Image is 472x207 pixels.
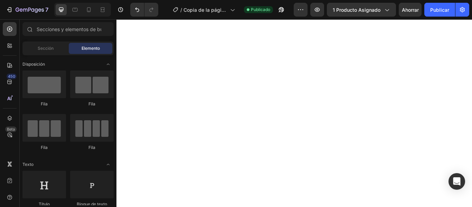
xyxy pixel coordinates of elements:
[41,101,48,106] font: Fila
[82,46,100,51] font: Elemento
[7,127,15,132] font: Beta
[103,159,114,170] span: Abrir con palanca
[22,62,45,67] font: Disposición
[45,6,48,13] font: 7
[116,19,472,207] iframe: Área de diseño
[449,173,465,190] div: Abrir Intercom Messenger
[41,145,48,150] font: Fila
[77,201,107,207] font: Bloque de texto
[333,7,380,13] font: 1 producto asignado
[424,3,455,17] button: Publicar
[39,201,50,207] font: Título
[38,46,54,51] font: Sección
[183,7,228,27] font: Copia de la página del producto - [DATE] 12:00:49
[402,7,419,13] font: Ahorrar
[103,59,114,70] span: Abrir con palanca
[8,74,15,79] font: 450
[399,3,422,17] button: Ahorrar
[3,3,51,17] button: 7
[88,145,95,150] font: Fila
[130,3,158,17] div: Deshacer/Rehacer
[430,7,449,13] font: Publicar
[22,162,34,167] font: Texto
[22,22,114,36] input: Secciones y elementos de búsqueda
[327,3,396,17] button: 1 producto asignado
[180,7,182,13] font: /
[88,101,95,106] font: Fila
[251,7,270,12] font: Publicado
